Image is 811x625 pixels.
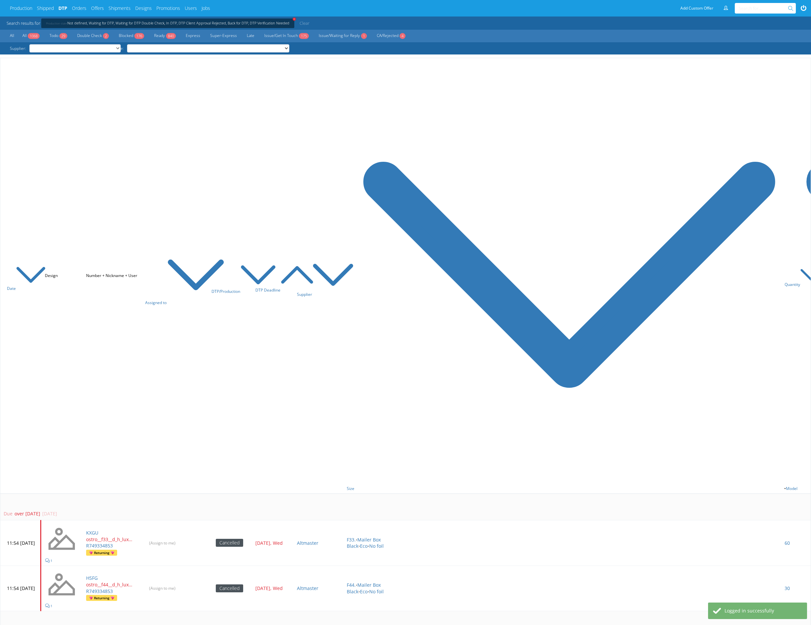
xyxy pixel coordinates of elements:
[182,32,204,40] a: Express
[343,520,781,566] td: • • •
[360,543,368,549] a: Eco
[86,581,132,588] p: ostro__f44__d_h_luxury__HSFG
[347,537,356,543] a: F33.
[88,550,115,556] span: Returning
[297,292,354,297] a: Supplier
[207,32,240,40] a: Super-Express
[86,530,98,536] a: KXGU
[28,33,40,39] span: 1068
[357,582,381,588] a: Mailer Box
[7,44,29,52] span: Supplier:
[91,5,104,12] a: Offers
[45,568,78,601] img: no_design.png
[255,540,289,546] a: [DATE], Wed
[115,32,147,40] a: Blocked176
[361,33,367,39] span: 1
[45,602,52,609] a: 1
[86,536,132,543] p: ostro__f33__d_h_luxury__KXGU
[82,58,141,494] th: Number + Nickname + User
[202,5,210,12] a: Jobs
[725,608,802,614] div: Logged in successfully
[193,44,221,52] a: Unassigned
[50,558,52,563] span: 1
[86,575,98,581] a: HSFG
[243,32,258,40] a: Late
[74,32,112,40] a: Double Check2
[677,3,717,14] a: Add Custom Offer
[151,32,179,40] a: Ready840
[19,32,43,40] a: All1068
[72,5,86,12] a: Orders
[109,5,131,12] a: Shipments
[145,538,179,548] input: (Assign to me)
[785,540,790,546] a: 60
[185,5,197,12] a: Users
[4,510,13,517] div: Due
[297,540,318,546] a: Altmaster
[45,522,78,555] img: no_design.png
[135,5,152,12] a: Designs
[103,33,109,39] span: 2
[298,18,311,28] a: Clear
[347,582,356,588] a: F44.
[216,585,243,591] a: Cancelled
[86,550,117,556] a: Returning
[145,300,225,305] a: Assigned to
[7,286,46,291] a: Date
[292,17,296,21] span: +
[369,588,384,595] a: No foil
[360,588,368,595] a: Eco
[86,588,113,594] a: R749334853
[297,585,318,591] a: Altmaster
[7,540,35,546] p: 11:54 [DATE]
[86,542,113,549] a: R749334853
[347,543,358,549] a: Black
[59,33,67,39] span: 29
[216,539,243,547] div: Cancelled
[134,33,144,39] span: 176
[41,58,82,494] th: Design
[156,5,180,12] a: Promotions
[45,557,52,564] a: 1
[58,5,67,12] a: DTP
[86,536,137,543] a: ostro__f33__d_h_luxury__KXGU
[739,3,789,14] input: Search for...
[7,32,17,40] a: All
[216,584,243,592] div: Cancelled
[46,32,71,40] a: Todo29
[145,583,179,593] input: (Assign to me)
[255,585,289,592] a: [DATE], Wed
[357,537,381,543] a: Mailer Box
[37,5,54,12] a: Shipped
[95,44,127,52] span: DTP Assignee:
[347,486,784,491] a: Size
[46,22,289,25] a: +Production state:Not defined, Waiting for DTP, Waiting for DTP Double Check, In DTP, DTP Client ...
[7,20,40,26] span: Search results for
[86,581,137,588] a: ostro__f44__d_h_luxury__HSFG
[50,604,52,608] span: 1
[216,539,243,546] a: Cancelled
[369,543,384,549] a: No foil
[400,33,405,39] span: 4
[46,21,67,25] span: Production state:
[166,33,176,39] span: 840
[261,32,312,40] a: Issue/Get In Touch175
[299,33,309,39] span: 175
[13,510,40,517] div: over [DATE]
[7,585,35,592] p: 11:54 [DATE]
[40,510,57,517] div: [DATE]
[10,5,32,12] a: Production
[785,585,790,591] a: 30
[86,595,117,601] a: Returning
[343,58,781,494] th: • • Print
[88,595,115,601] span: Returning
[211,289,276,294] a: DTP/Production
[255,287,314,293] a: DTP Deadline
[343,566,781,611] td: • • •
[315,32,370,40] a: Issue/Waiting for Reply1
[373,32,409,40] a: CA/Rejected4
[347,588,358,595] a: Black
